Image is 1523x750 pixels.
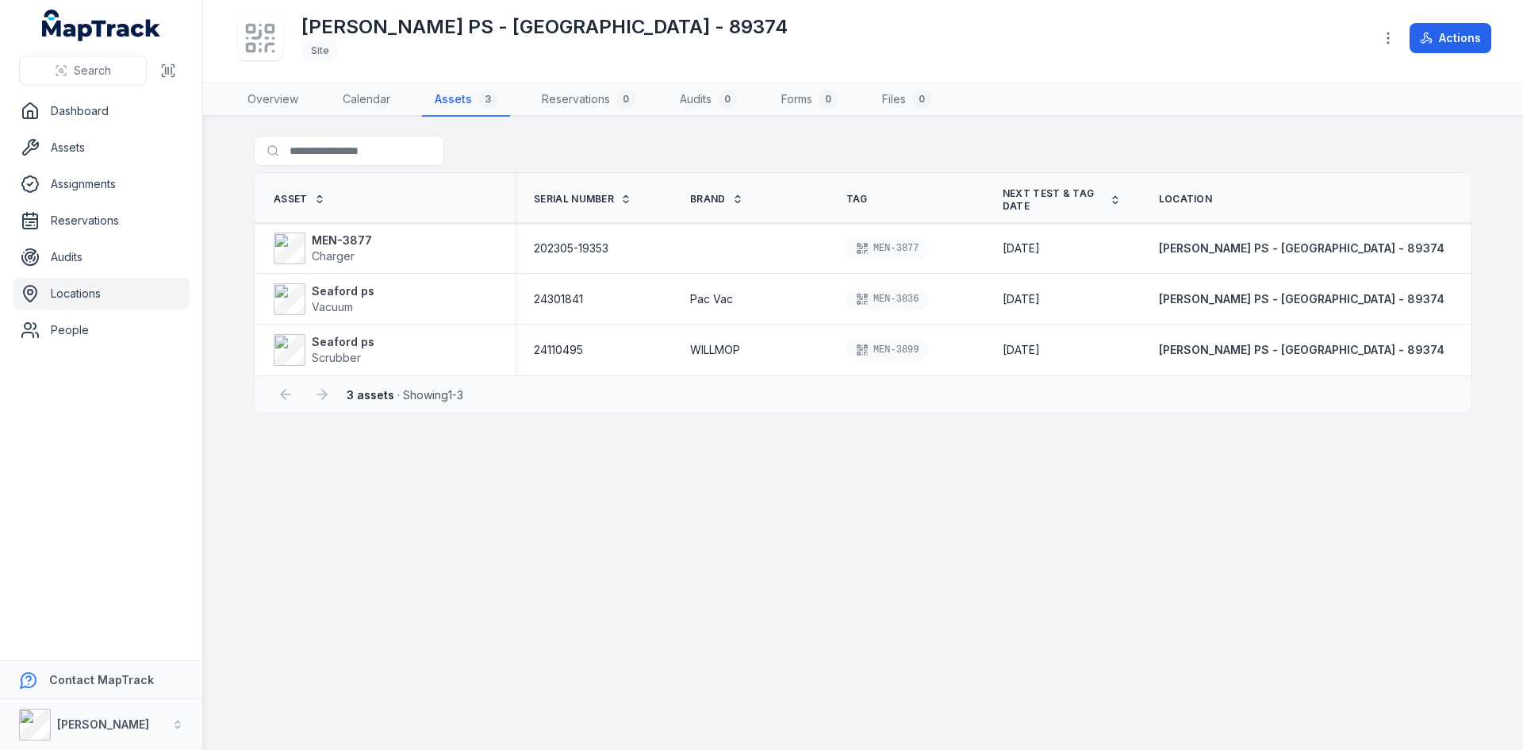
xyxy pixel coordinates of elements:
a: Forms0 [769,83,850,117]
a: Assets3 [422,83,510,117]
a: Overview [235,83,311,117]
a: [PERSON_NAME] PS - [GEOGRAPHIC_DATA] - 89374 [1159,342,1444,358]
span: Next test & tag date [1003,187,1103,213]
time: 9/27/2025, 12:00:00 AM [1003,240,1040,256]
a: Audits [13,241,190,273]
a: Reservations [13,205,190,237]
a: Seaford psScrubber [274,334,374,366]
span: 24110495 [534,342,583,358]
span: Vacuum [312,300,353,313]
span: Search [74,63,111,79]
span: [DATE] [1003,241,1040,255]
a: Dashboard [13,95,190,127]
span: Serial Number [534,193,614,206]
span: · Showing 1 - 3 [347,388,463,402]
span: Asset [274,193,308,206]
span: 24301841 [534,291,583,307]
div: 0 [616,90,635,109]
div: MEN-3836 [846,288,929,310]
time: 3/12/2026, 12:00:00 AM [1003,291,1040,307]
a: Locations [13,278,190,310]
span: [PERSON_NAME] PS - [GEOGRAPHIC_DATA] - 89374 [1159,292,1444,306]
button: Search [19,56,147,86]
span: Tag [846,193,868,206]
a: Files0 [869,83,944,117]
span: WILLMOP [690,342,740,358]
span: [PERSON_NAME] PS - [GEOGRAPHIC_DATA] - 89374 [1159,241,1444,255]
time: 3/12/2026, 10:00:00 AM [1003,342,1040,358]
span: Brand [690,193,726,206]
strong: 3 assets [347,388,394,402]
span: Charger [312,249,355,263]
a: MEN-3877Charger [274,233,372,264]
span: 202305-19353 [534,240,608,256]
a: [PERSON_NAME] PS - [GEOGRAPHIC_DATA] - 89374 [1159,291,1444,307]
div: 3 [478,90,497,109]
div: MEN-3877 [846,237,929,260]
a: Serial Number [534,193,631,206]
div: MEN-3899 [846,339,929,361]
a: MapTrack [42,10,161,41]
a: Assignments [13,168,190,200]
a: Assets [13,132,190,163]
h1: [PERSON_NAME] PS - [GEOGRAPHIC_DATA] - 89374 [301,14,788,40]
span: Location [1159,193,1212,206]
a: Brand [690,193,743,206]
div: 0 [819,90,838,109]
a: Next test & tag date [1003,187,1121,213]
strong: Seaford ps [312,334,374,350]
span: [PERSON_NAME] PS - [GEOGRAPHIC_DATA] - 89374 [1159,343,1444,356]
strong: Seaford ps [312,283,374,299]
div: Site [301,40,339,62]
strong: [PERSON_NAME] [57,717,149,731]
a: Audits0 [667,83,750,117]
strong: Contact MapTrack [49,673,154,687]
span: Pac Vac [690,291,733,307]
a: Asset [274,193,325,206]
div: 0 [718,90,737,109]
a: Reservations0 [529,83,648,117]
a: Seaford psVacuum [274,283,374,315]
a: Calendar [330,83,403,117]
a: People [13,314,190,346]
span: [DATE] [1003,343,1040,356]
span: Scrubber [312,351,361,364]
button: Actions [1410,23,1491,53]
span: [DATE] [1003,292,1040,306]
div: 0 [912,90,931,109]
strong: MEN-3877 [312,233,372,248]
a: [PERSON_NAME] PS - [GEOGRAPHIC_DATA] - 89374 [1159,240,1444,256]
